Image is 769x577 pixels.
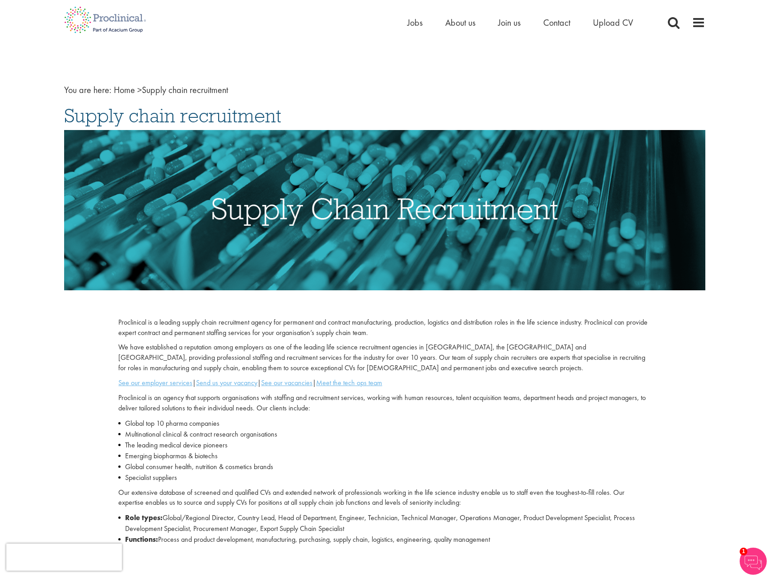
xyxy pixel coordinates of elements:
p: Proclinical is an agency that supports organisations with staffing and recruitment services, work... [118,393,650,414]
p: Proclinical is a leading supply chain recruitment agency for permanent and contract manufacturing... [118,317,650,338]
p: Our extensive database of screened and qualified CVs and extended network of professionals workin... [118,488,650,508]
a: Jobs [407,17,423,28]
a: Send us your vacancy [196,378,257,387]
strong: Functions: [125,535,158,544]
li: Specialist suppliers [118,472,650,483]
li: Process and product development, manufacturing, purchasing, supply chain, logistics, engineering,... [118,534,650,545]
span: You are here: [64,84,112,96]
li: Multinational clinical & contract research organisations [118,429,650,440]
a: See our vacancies [261,378,312,387]
span: > [137,84,142,96]
a: Upload CV [593,17,633,28]
a: See our employer services [118,378,192,387]
li: Emerging biopharmas & biotechs [118,451,650,461]
a: Meet the tech ops team [316,378,382,387]
a: Join us [498,17,521,28]
a: Contact [543,17,570,28]
strong: Role types: [125,513,163,522]
a: About us [445,17,475,28]
li: The leading medical device pioneers [118,440,650,451]
li: Global consumer health, nutrition & cosmetics brands [118,461,650,472]
img: Supply Chain Recruitment [64,130,705,290]
p: We have established a reputation among employers as one of the leading life science recruitment a... [118,342,650,373]
iframe: reCAPTCHA [6,544,122,571]
li: Global top 10 pharma companies [118,418,650,429]
span: 1 [740,548,747,555]
li: Global/Regional Director, Country Lead, Head of Department, Engineer, Technician, Technical Manag... [118,512,650,534]
span: Supply chain recruitment [64,103,281,128]
p: | | | [118,378,650,388]
a: breadcrumb link to Home [114,84,135,96]
span: Supply chain recruitment [114,84,228,96]
img: Chatbot [740,548,767,575]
